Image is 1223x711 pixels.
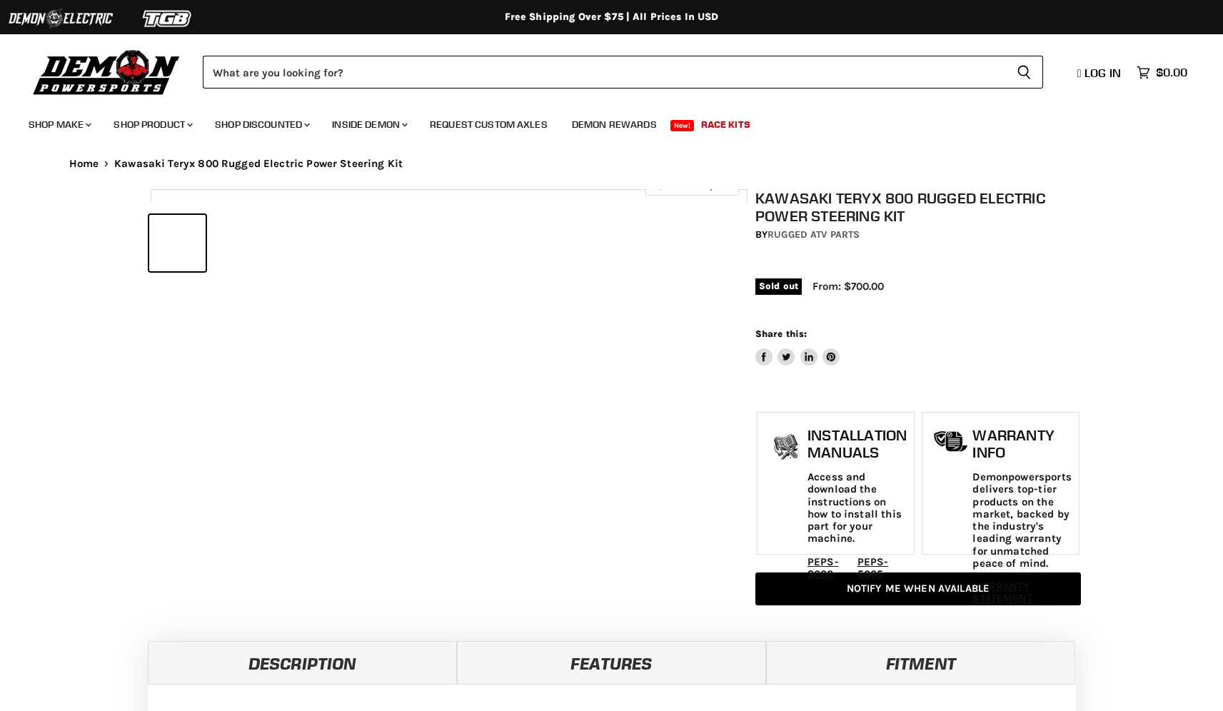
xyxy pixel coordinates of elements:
[41,158,1183,170] nav: Breadcrumbs
[972,580,1032,605] a: WARRANTY STATEMENT
[857,555,889,580] a: PEPS-5005
[29,46,185,97] img: Demon Powersports
[203,56,1005,89] input: Search
[321,110,416,139] a: Inside Demon
[457,641,766,684] a: Features
[18,104,1184,139] ul: Main menu
[149,215,206,271] button: IMAGE thumbnail
[561,110,668,139] a: Demon Rewards
[766,641,1075,684] a: Fitment
[1071,66,1129,79] a: Log in
[690,110,761,139] a: Race Kits
[1129,62,1194,83] a: $0.00
[807,555,839,580] a: PEPS-3002
[1005,56,1043,89] button: Search
[419,110,558,139] a: Request Custom Axles
[69,158,99,170] a: Home
[18,110,100,139] a: Shop Make
[807,427,907,460] h1: Installation Manuals
[204,110,318,139] a: Shop Discounted
[148,641,457,684] a: Description
[972,427,1071,460] h1: Warranty Info
[1084,66,1121,80] span: Log in
[768,430,804,466] img: install_manual-icon.png
[972,471,1071,570] p: Demonpowersports delivers top-tier products on the market, backed by the industry's leading warra...
[755,573,1081,606] a: Notify Me When Available
[755,278,802,294] span: Sold out
[7,5,114,32] img: Demon Electric Logo 2
[767,228,860,241] a: Rugged ATV Parts
[114,158,403,170] span: Kawasaki Teryx 800 Rugged Electric Power Steering Kit
[653,180,732,191] span: Click to expand
[103,110,201,139] a: Shop Product
[755,328,807,339] span: Share this:
[114,5,221,32] img: TGB Logo 2
[755,189,1081,225] h1: Kawasaki Teryx 800 Rugged Electric Power Steering Kit
[203,56,1043,89] form: Product
[755,227,1081,243] div: by
[807,471,907,545] p: Access and download the instructions on how to install this part for your machine.
[41,11,1183,24] div: Free Shipping Over $75 | All Prices In USD
[933,430,969,453] img: warranty-icon.png
[812,280,884,293] span: From: $700.00
[670,120,695,131] span: New!
[1156,66,1187,79] span: $0.00
[755,328,840,365] aside: Share this:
